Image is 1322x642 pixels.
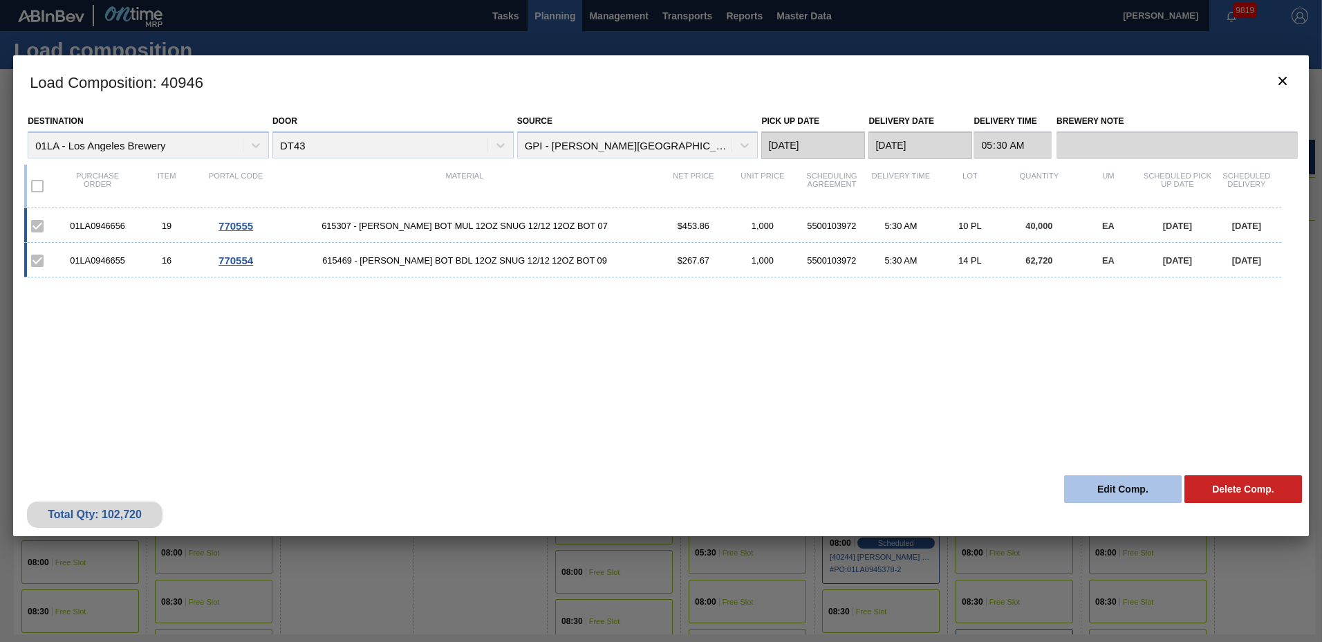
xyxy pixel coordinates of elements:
div: UM [1074,172,1143,201]
div: Scheduling Agreement [797,172,866,201]
span: [DATE] [1163,255,1192,266]
div: 16 [132,255,201,266]
span: 770554 [218,255,253,266]
span: 62,720 [1025,255,1052,266]
span: 770555 [218,220,253,232]
div: Lot [935,172,1005,201]
span: 615307 - CARR BOT MUL 12OZ SNUG 12/12 12OZ BOT 07 [270,221,659,231]
div: $453.86 [659,221,728,231]
span: EA [1102,221,1115,231]
label: Door [272,116,297,126]
label: Delivery Date [868,116,933,126]
label: Delivery Time [974,111,1052,131]
span: 615469 - CARR BOT BDL 12OZ SNUG 12/12 12OZ BOT 09 [270,255,659,266]
div: Unit Price [728,172,797,201]
label: Destination [28,116,83,126]
div: 5:30 AM [866,255,935,266]
div: 01LA0946656 [63,221,132,231]
div: Material [270,172,659,201]
input: mm/dd/yyyy [761,131,865,159]
div: 14 PL [935,255,1005,266]
label: Brewery Note [1056,111,1298,131]
label: Source [517,116,552,126]
h3: Load Composition : 40946 [13,55,1309,108]
div: Total Qty: 102,720 [37,508,152,521]
div: 5:30 AM [866,221,935,231]
div: Portal code [201,172,270,201]
div: Delivery Time [866,172,935,201]
span: [DATE] [1232,221,1261,231]
div: Quantity [1005,172,1074,201]
div: Go to Order [201,255,270,266]
div: Net Price [659,172,728,201]
div: 5500103972 [797,255,866,266]
div: $267.67 [659,255,728,266]
span: 40,000 [1025,221,1052,231]
div: Item [132,172,201,201]
div: 1,000 [728,221,797,231]
div: 10 PL [935,221,1005,231]
button: Delete Comp. [1184,475,1302,503]
div: Scheduled Pick up Date [1143,172,1212,201]
div: 1,000 [728,255,797,266]
span: EA [1102,255,1115,266]
div: Purchase order [63,172,132,201]
div: 5500103972 [797,221,866,231]
span: [DATE] [1163,221,1192,231]
span: [DATE] [1232,255,1261,266]
label: Pick up Date [761,116,819,126]
div: Go to Order [201,220,270,232]
div: 01LA0946655 [63,255,132,266]
input: mm/dd/yyyy [868,131,972,159]
div: 19 [132,221,201,231]
button: Edit Comp. [1064,475,1182,503]
div: Scheduled Delivery [1212,172,1281,201]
